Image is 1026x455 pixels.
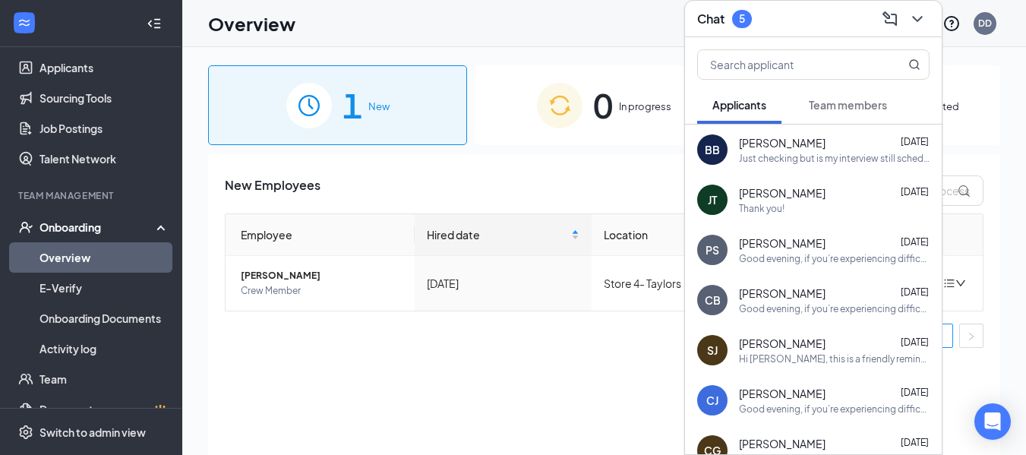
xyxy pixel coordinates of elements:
span: [DATE] [901,236,929,248]
th: Employee [226,214,415,256]
span: [PERSON_NAME] [739,386,826,401]
span: right [967,332,976,341]
svg: MagnifyingGlass [908,58,920,71]
button: ChevronDown [905,7,930,31]
span: [PERSON_NAME] [739,286,826,301]
button: right [959,324,983,348]
svg: UserCheck [18,220,33,235]
input: Search applicant [698,50,878,79]
a: Overview [39,242,169,273]
div: Onboarding [39,220,156,235]
a: Onboarding Documents [39,303,169,333]
span: [DATE] [901,136,929,147]
div: CJ [706,393,718,408]
span: [DATE] [901,337,929,348]
a: Activity log [39,333,169,364]
span: [PERSON_NAME] [739,235,826,251]
th: Location [592,214,794,256]
a: Applicants [39,52,169,83]
a: DocumentsCrown [39,394,169,425]
span: [DATE] [901,286,929,298]
div: Thank you! [739,202,784,215]
div: Switch to admin view [39,425,146,440]
span: Hired date [427,226,567,243]
span: Applicants [712,98,766,112]
div: Open Intercom Messenger [974,403,1011,440]
a: Job Postings [39,113,169,144]
span: [DATE] [901,387,929,398]
span: Crew Member [241,283,403,299]
div: Just checking but is my interview still scheduled for 10 am [739,152,930,165]
span: [DATE] [901,186,929,197]
div: DD [978,17,992,30]
svg: ComposeMessage [881,10,899,28]
span: Team members [809,98,887,112]
span: [PERSON_NAME] [739,336,826,351]
span: New [368,99,390,114]
span: bars [943,277,955,289]
span: [PERSON_NAME] [241,268,403,283]
span: [DATE] [901,437,929,448]
div: 5 [739,12,745,25]
svg: Collapse [147,16,162,31]
div: PS [706,242,719,258]
svg: ChevronDown [908,10,927,28]
div: JT [708,192,717,207]
svg: Settings [18,425,33,440]
div: CB [705,292,721,308]
div: Team Management [18,189,166,202]
h3: Chat [697,11,725,27]
a: Team [39,364,169,394]
span: [PERSON_NAME] [739,436,826,451]
div: Good evening, if you’re experiencing difficulty scheduling a phone interview with us, please let ... [739,403,930,416]
a: Sourcing Tools [39,83,169,113]
div: SJ [707,343,718,358]
span: 0 [593,79,613,131]
svg: WorkstreamLogo [17,15,32,30]
h1: Overview [208,11,295,36]
button: ComposeMessage [878,7,902,31]
span: 1 [343,79,362,131]
span: New Employees [225,175,320,206]
div: Hi [PERSON_NAME], this is a friendly reminder. To move forward with your application for the Crew... [739,352,930,365]
span: down [955,278,966,289]
li: Next Page [959,324,983,348]
div: BB [705,142,720,157]
a: Talent Network [39,144,169,174]
span: In progress [619,99,671,114]
div: Good evening, if you’re experiencing difficulty scheduling a phone interview with us, please let ... [739,252,930,265]
span: [PERSON_NAME] [739,185,826,201]
div: [DATE] [427,275,579,292]
a: E-Verify [39,273,169,303]
span: [PERSON_NAME] [739,135,826,150]
td: Store 4- Taylors [592,256,794,311]
svg: QuestionInfo [942,14,961,33]
div: Good evening, if you’re experiencing difficulty scheduling a phone interview with us, please let ... [739,302,930,315]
